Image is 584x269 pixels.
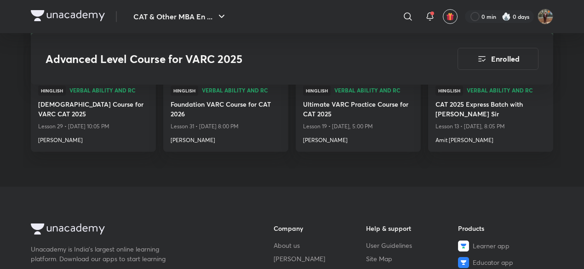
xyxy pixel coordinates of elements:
[446,12,454,21] img: avatar
[473,241,510,251] span: Learner app
[31,223,244,237] a: Company Logo
[274,254,366,263] a: [PERSON_NAME]
[443,9,458,24] button: avatar
[38,99,149,120] a: [DEMOGRAPHIC_DATA] Course for VARC CAT 2025
[202,87,281,94] a: Verbal Ability and RC
[171,120,281,132] p: Lesson 31 • [DATE] 8:00 PM
[334,87,413,93] span: Verbal Ability and RC
[458,240,550,252] a: Learner app
[46,52,406,66] h3: Advanced Level Course for VARC 2025
[467,87,546,94] a: Verbal Ability and RC
[274,223,366,233] h6: Company
[435,132,546,144] a: Amit [PERSON_NAME]
[303,132,413,144] a: [PERSON_NAME]
[31,244,169,263] p: Unacademy is India’s largest online learning platform. Download our apps to start learning
[31,10,105,23] a: Company Logo
[38,86,66,96] span: Hinglish
[69,87,149,94] a: Verbal Ability and RC
[473,258,513,267] span: Educator app
[171,86,198,96] span: Hinglish
[502,12,511,21] img: streak
[435,86,463,96] span: Hinglish
[366,254,458,263] a: Site Map
[274,240,366,250] a: About us
[303,86,331,96] span: Hinglish
[171,99,281,120] a: Foundation VARC Course for CAT 2026
[334,87,413,94] a: Verbal Ability and RC
[31,223,105,235] img: Company Logo
[458,223,550,233] h6: Products
[303,120,413,132] p: Lesson 19 • [DATE], 5:00 PM
[366,223,458,233] h6: Help & support
[38,132,149,144] a: [PERSON_NAME]
[69,87,149,93] span: Verbal Ability and RC
[202,87,281,93] span: Verbal Ability and RC
[435,99,546,120] a: CAT 2025 Express Batch with [PERSON_NAME] Sir
[435,120,546,132] p: Lesson 13 • [DATE], 8:05 PM
[303,99,413,120] a: Ultimate VARC Practice Course for CAT 2025
[467,87,546,93] span: Verbal Ability and RC
[128,7,233,26] button: CAT & Other MBA En ...
[458,48,538,70] button: Enrolled
[38,120,149,132] p: Lesson 29 • [DATE] 10:05 PM
[458,240,469,252] img: Learner app
[538,9,553,24] img: Harshit Verma
[366,240,458,250] a: User Guidelines
[458,257,469,268] img: Educator app
[171,132,281,144] a: [PERSON_NAME]
[31,10,105,21] img: Company Logo
[458,257,550,268] a: Educator app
